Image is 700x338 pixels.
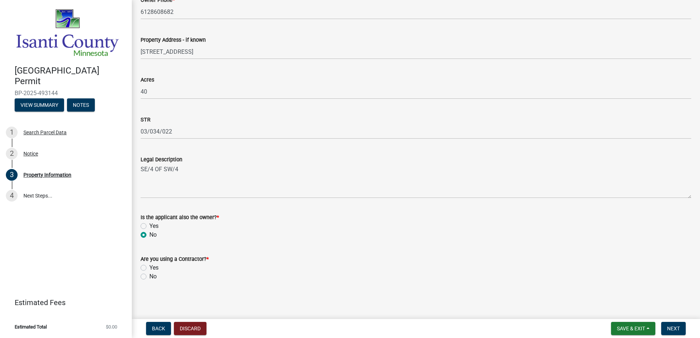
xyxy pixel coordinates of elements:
label: Are you using a Contractor? [141,257,209,262]
div: 2 [6,148,18,159]
span: Next [667,326,680,331]
span: Estimated Total [15,324,47,329]
div: Notice [23,151,38,156]
button: Notes [67,98,95,112]
a: Estimated Fees [6,295,120,310]
span: BP-2025-493144 [15,90,117,97]
span: Back [152,326,165,331]
h4: [GEOGRAPHIC_DATA] Permit [15,65,126,87]
label: Yes [149,263,159,272]
label: STR [141,117,150,123]
label: No [149,272,157,281]
div: Property Information [23,172,71,177]
button: Discard [174,322,206,335]
wm-modal-confirm: Summary [15,102,64,108]
div: 1 [6,127,18,138]
button: Next [661,322,686,335]
label: Is the applicant also the owner? [141,215,219,220]
div: Search Parcel Data [23,130,67,135]
span: Save & Exit [617,326,645,331]
button: Save & Exit [611,322,655,335]
span: $0.00 [106,324,117,329]
label: Yes [149,222,159,230]
wm-modal-confirm: Notes [67,102,95,108]
div: 4 [6,190,18,202]
label: No [149,230,157,239]
label: Property Address - if known [141,38,206,43]
label: Legal Description [141,157,182,162]
button: Back [146,322,171,335]
label: Acres [141,78,154,83]
img: Isanti County, Minnesota [15,8,120,58]
button: View Summary [15,98,64,112]
div: 3 [6,169,18,181]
